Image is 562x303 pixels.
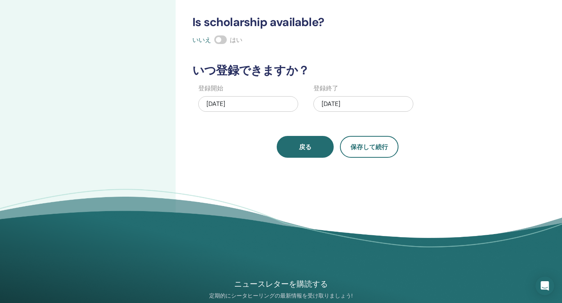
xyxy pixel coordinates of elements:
[188,63,487,78] h3: いつ登録できますか？
[277,136,334,158] button: 戻る
[198,96,298,112] div: [DATE]
[299,143,311,151] span: 戻る
[192,36,211,44] span: いいえ
[191,292,371,299] p: 定期的にシータヒーリングの最新情報を受け取りましょう!
[188,15,487,29] h3: Is scholarship available?
[198,84,223,93] label: 登録開始
[350,143,388,151] span: 保存して続行
[535,277,554,295] div: Open Intercom Messenger
[313,84,338,93] label: 登録終了
[230,36,242,44] span: はい
[340,136,398,158] button: 保存して続行
[191,279,371,289] h4: ニュースレターを購読する
[313,96,413,112] div: [DATE]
